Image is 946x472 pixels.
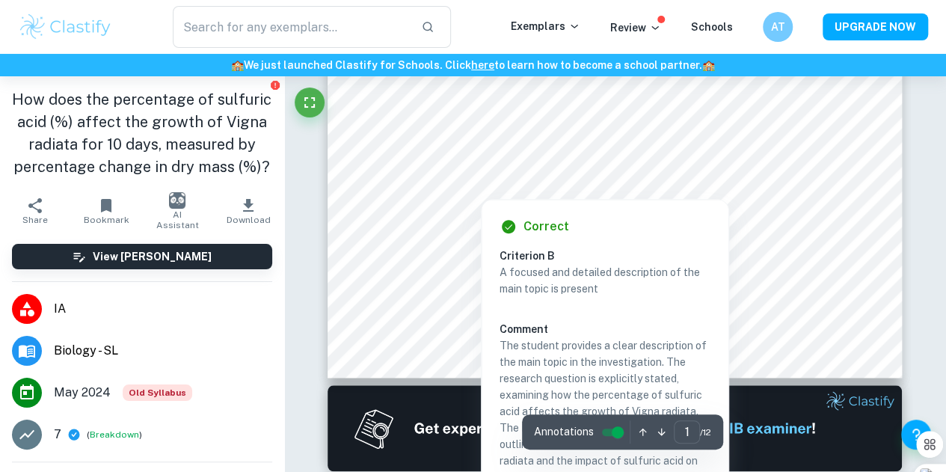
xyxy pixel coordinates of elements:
[151,209,204,230] span: AI Assistant
[471,59,494,71] a: here
[12,88,272,178] h1: How does the percentage of sulfuric acid (%) affect the growth of Vigna radiata for 10 days, meas...
[610,19,661,36] p: Review
[523,218,569,236] h6: Correct
[22,215,48,225] span: Share
[295,88,325,117] button: Fullscreen
[691,21,733,33] a: Schools
[54,384,111,402] span: May 2024
[700,426,711,439] span: / 12
[770,19,787,35] h6: AT
[142,190,213,232] button: AI Assistant
[500,248,722,264] h6: Criterion B
[123,384,192,401] div: Starting from the May 2025 session, the Biology IA requirements have changed. It's OK to refer to...
[123,384,192,401] span: Old Syllabus
[270,79,281,91] button: Report issue
[54,300,272,318] span: IA
[12,244,272,269] button: View [PERSON_NAME]
[54,426,61,444] p: 7
[500,264,710,297] p: A focused and detailed description of the main topic is present
[227,215,271,225] span: Download
[93,248,212,265] h6: View [PERSON_NAME]
[500,321,710,337] h6: Comment
[328,385,902,471] img: Ad
[231,59,244,71] span: 🏫
[702,59,715,71] span: 🏫
[213,190,284,232] button: Download
[823,13,928,40] button: UPGRADE NOW
[84,215,129,225] span: Bookmark
[90,428,139,441] button: Breakdown
[87,428,142,442] span: ( )
[511,18,580,34] p: Exemplars
[763,12,793,42] button: AT
[173,6,409,48] input: Search for any exemplars...
[534,424,594,440] span: Annotations
[71,190,142,232] button: Bookmark
[3,57,943,73] h6: We just launched Clastify for Schools. Click to learn how to become a school partner.
[901,420,931,450] button: Help and Feedback
[54,342,272,360] span: Biology - SL
[18,12,113,42] img: Clastify logo
[169,192,185,209] img: AI Assistant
